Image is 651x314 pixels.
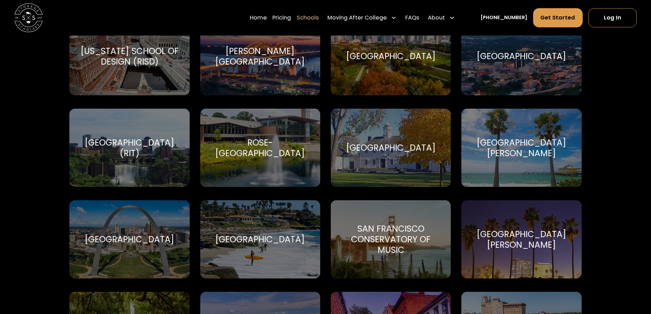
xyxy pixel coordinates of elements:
[85,234,174,245] div: [GEOGRAPHIC_DATA]
[209,46,312,67] div: [PERSON_NAME][GEOGRAPHIC_DATA]
[533,8,583,27] a: Get Started
[331,200,451,278] a: Go to selected school
[331,109,451,187] a: Go to selected school
[346,51,436,62] div: [GEOGRAPHIC_DATA]
[405,8,419,28] a: FAQs
[461,200,581,278] a: Go to selected school
[425,8,458,28] div: About
[215,234,305,245] div: [GEOGRAPHIC_DATA]
[200,109,320,187] a: Go to selected school
[470,137,573,159] div: [GEOGRAPHIC_DATA][PERSON_NAME]
[297,8,319,28] a: Schools
[588,8,637,27] a: Log In
[428,14,445,22] div: About
[69,200,189,278] a: Go to selected school
[480,14,527,22] a: [PHONE_NUMBER]
[14,3,43,32] img: Storage Scholars main logo
[250,8,267,28] a: Home
[272,8,291,28] a: Pricing
[209,137,312,159] div: Rose-[GEOGRAPHIC_DATA]
[461,17,581,95] a: Go to selected school
[461,109,581,187] a: Go to selected school
[346,142,436,153] div: [GEOGRAPHIC_DATA]
[78,137,181,159] div: [GEOGRAPHIC_DATA] (RIT)
[477,51,566,62] div: [GEOGRAPHIC_DATA]
[200,200,320,278] a: Go to selected school
[78,46,181,67] div: [US_STATE] School of Design (RISD)
[325,8,400,28] div: Moving After College
[69,109,189,187] a: Go to selected school
[327,14,387,22] div: Moving After College
[339,223,442,256] div: San Francisco Conservatory of Music
[331,17,451,95] a: Go to selected school
[200,17,320,95] a: Go to selected school
[69,17,189,95] a: Go to selected school
[470,229,573,250] div: [GEOGRAPHIC_DATA][PERSON_NAME]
